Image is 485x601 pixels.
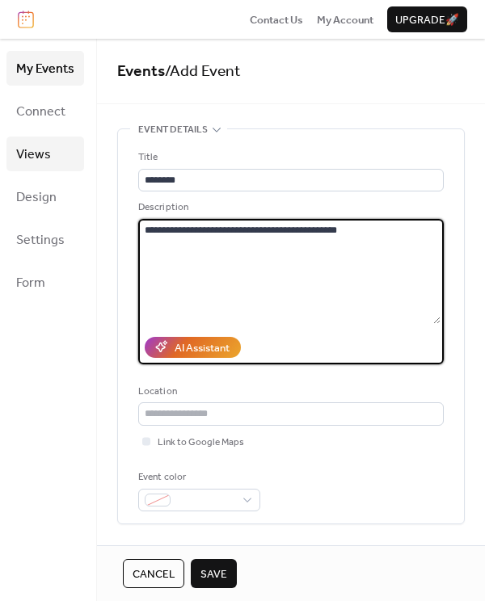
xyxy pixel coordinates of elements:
a: My Events [6,51,84,86]
span: Connect [16,99,65,124]
span: Save [200,566,227,582]
a: Contact Us [250,11,303,27]
span: Upgrade 🚀 [395,12,459,28]
span: My Account [317,12,373,28]
span: Form [16,271,45,296]
div: Event color [138,469,257,485]
a: Views [6,137,84,171]
a: Connect [6,94,84,128]
span: Design [16,185,57,210]
button: Upgrade🚀 [387,6,467,32]
span: Views [16,142,51,167]
div: Description [138,200,441,216]
span: Contact Us [250,12,303,28]
button: AI Assistant [145,337,241,358]
span: / Add Event [165,57,241,86]
span: Settings [16,228,65,253]
a: Events [117,57,165,86]
a: Settings [6,222,84,257]
a: Design [6,179,84,214]
div: Title [138,149,441,166]
a: My Account [317,11,373,27]
a: Form [6,265,84,300]
button: Save [191,559,237,588]
div: Location [138,384,441,400]
button: Cancel [123,559,184,588]
div: AI Assistant [175,340,230,356]
span: Event details [138,122,208,138]
span: Link to Google Maps [158,435,244,451]
img: logo [18,11,34,28]
span: My Events [16,57,74,82]
span: Cancel [133,566,175,582]
span: Date and time [138,544,207,560]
